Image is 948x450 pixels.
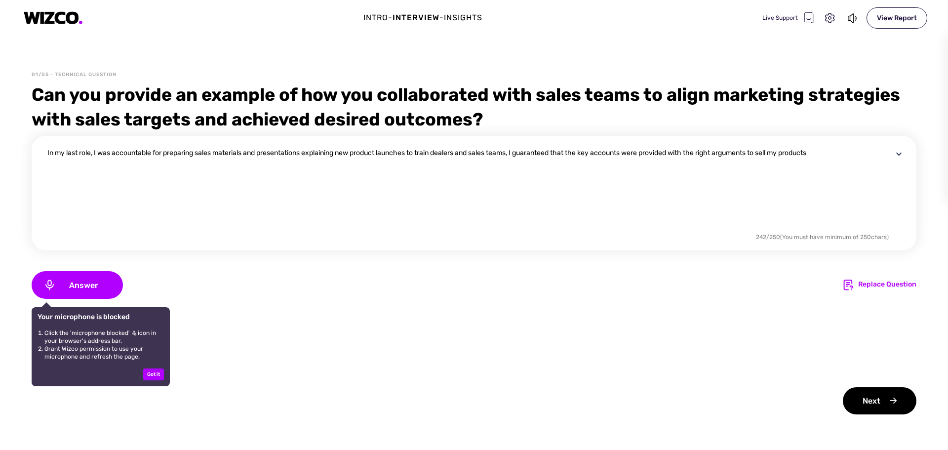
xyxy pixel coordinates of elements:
div: - [439,12,444,24]
div: Next [843,387,916,414]
div: Your microphone is blocked [38,313,130,321]
li: Click the 'microphone blocked' icon in your browser's address bar. [44,329,164,345]
div: Got it [143,368,164,380]
textarea: In my last role, I was accountable for preparing sales materials and presentations explaining new... [47,148,893,231]
div: Insights [444,12,482,24]
img: logo [24,11,83,25]
div: 01/05 - Technical Question [32,71,117,79]
img: disclosure [893,148,905,160]
div: - [388,12,393,24]
li: Grant Wizco permission to use your microphone and refresh the page. [44,345,164,361]
img: AUb0VDr9yeO8AAAAABJRU5ErkJggg== [131,330,137,336]
span: Answer [56,281,111,290]
div: View Report [867,7,927,29]
div: Replace Question [858,279,916,291]
div: 242 / 250 (You must have minimum of 250 chars) [756,233,889,242]
div: Can you provide an example of how you collaborated with sales teams to align marketing strategies... [32,82,916,132]
div: Intro [363,12,388,24]
div: Live Support [762,12,814,24]
div: Interview [393,12,439,24]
